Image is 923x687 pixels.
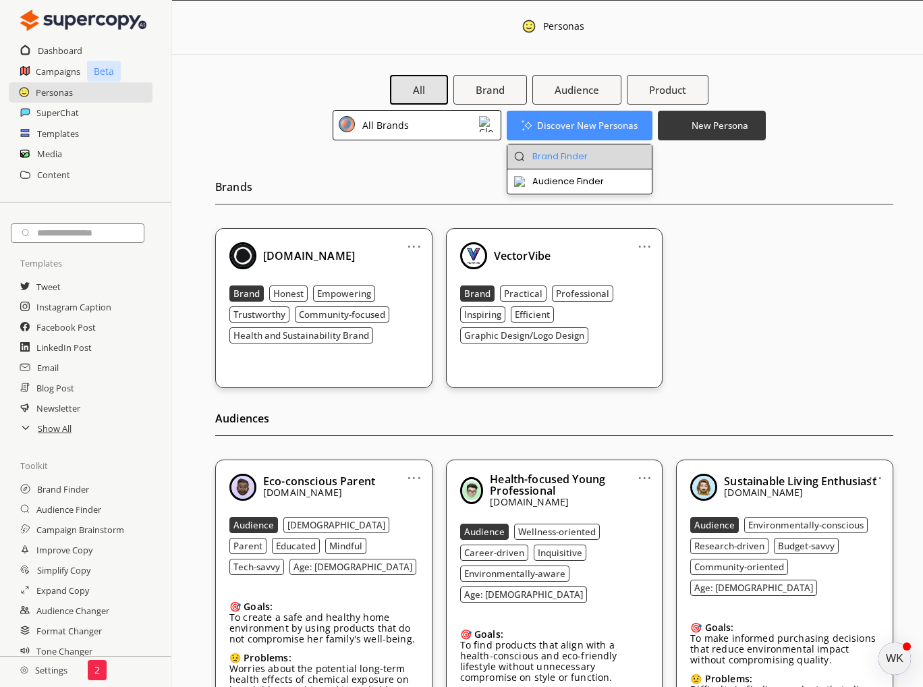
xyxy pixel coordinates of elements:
[36,641,92,661] a: Tone Changer
[460,285,495,302] button: Brand
[724,474,876,489] b: Sustainable Living Enthusiast
[229,242,256,269] img: Close
[272,538,320,554] button: Educated
[490,472,605,498] b: Health-focused Young Professional
[690,674,879,684] div: 😟
[37,479,89,499] h2: Brand Finder
[522,19,536,34] img: Close
[507,169,652,194] li: Audience Finder
[215,177,893,204] h2: Brands
[694,561,784,573] b: Community-oriented
[37,165,70,185] a: Content
[514,524,600,540] button: Wellness-oriented
[774,538,839,554] button: Budget-savvy
[538,547,582,559] b: Inquisitive
[20,7,146,34] img: Close
[514,176,525,187] img: Close
[269,285,308,302] button: Honest
[36,540,92,560] a: Improve Copy
[868,467,883,478] a: ...
[329,540,362,552] b: Mindful
[233,519,274,531] b: Audience
[658,111,766,140] button: New Persona
[94,665,100,676] p: 2
[36,61,80,82] h2: Campaigns
[532,75,621,105] button: Audience
[273,287,304,300] b: Honest
[390,75,448,105] button: All
[690,559,788,575] button: Community-oriented
[38,40,82,61] a: Dashboard
[460,524,509,540] button: Audience
[36,297,111,317] a: Instagram Caption
[36,317,96,337] a: Facebook Post
[474,628,503,640] b: Goals:
[476,83,505,97] b: Brand
[317,287,371,300] b: Empowering
[543,21,584,36] div: Personas
[500,285,547,302] button: Practical
[37,144,62,164] a: Media
[705,621,734,634] b: Goals:
[690,517,739,533] button: Audience
[460,306,505,323] button: Inspiring
[36,277,61,297] a: Tweet
[690,538,768,554] button: Research-driven
[518,526,596,538] b: Wellness-oriented
[325,538,366,554] button: Mindful
[36,580,89,601] h2: Expand Copy
[511,306,554,323] button: Efficient
[229,612,418,644] p: To create a safe and healthy home environment by using products that do not compromise her family...
[705,672,752,685] b: Problems:
[453,75,527,105] button: Brand
[36,82,73,103] h2: Personas
[514,151,525,162] img: Close
[638,236,652,246] a: ...
[36,621,102,641] a: Format Changer
[36,103,79,123] a: SuperChat
[555,83,599,97] b: Audience
[287,519,385,531] b: [DEMOGRAPHIC_DATA]
[38,418,72,439] h2: Show All
[507,144,652,169] li: Brand Finder
[229,474,256,501] img: Close
[229,306,289,323] button: Trustworthy
[229,653,418,663] div: 😟
[494,248,551,263] b: VectorVibe
[537,119,638,132] b: Discover New Personas
[460,327,588,343] button: Graphic Design/Logo Design
[37,123,79,144] a: Templates
[37,358,59,378] a: Email
[690,622,879,633] div: 🎯
[552,285,613,302] button: Professional
[293,561,412,573] b: Age: [DEMOGRAPHIC_DATA]
[36,520,124,540] a: Campaign Brainstorm
[413,83,425,97] b: All
[460,629,649,640] div: 🎯
[690,580,817,596] button: Age: [DEMOGRAPHIC_DATA]
[87,61,121,82] p: Beta
[20,666,28,674] img: Close
[460,242,487,269] img: Close
[464,526,505,538] b: Audience
[36,337,92,358] h2: LinkedIn Post
[690,474,717,501] img: Close
[233,561,280,573] b: Tech-savvy
[36,499,101,520] a: Audience Finder
[464,547,524,559] b: Career-driven
[36,601,109,621] h2: Audience Changer
[878,642,911,675] div: atlas-message-author-avatar
[460,545,528,561] button: Career-driven
[276,540,316,552] b: Educated
[233,287,260,300] b: Brand
[295,306,389,323] button: Community-focused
